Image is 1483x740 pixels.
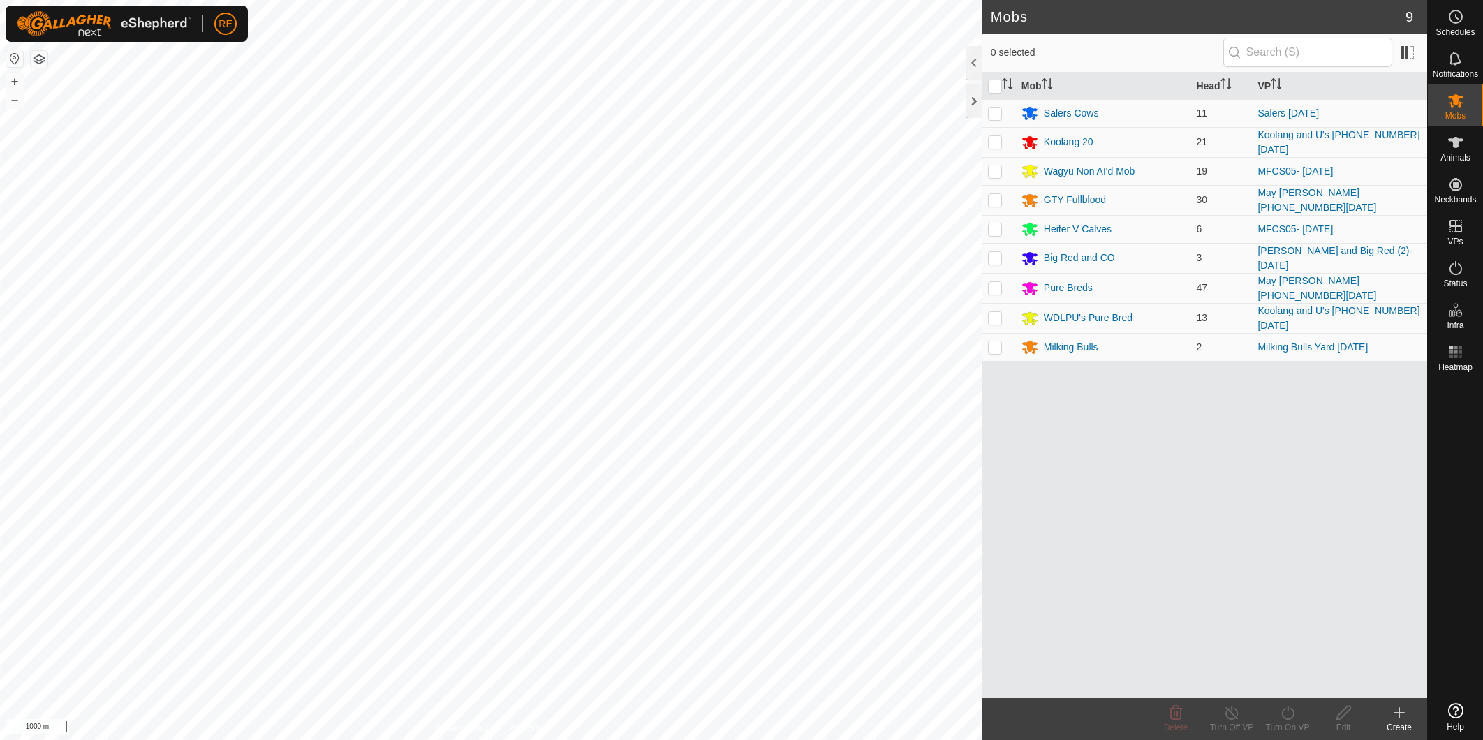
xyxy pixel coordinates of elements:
a: Salers [DATE] [1257,108,1319,119]
input: Search (S) [1223,38,1392,67]
p-sorticon: Activate to sort [1220,80,1232,91]
span: Infra [1447,321,1463,330]
a: Koolang and U's [PHONE_NUMBER][DATE] [1257,305,1419,331]
span: 11 [1196,108,1207,119]
div: Turn On VP [1260,721,1315,734]
p-sorticon: Activate to sort [1042,80,1053,91]
a: May [PERSON_NAME] [PHONE_NUMBER][DATE] [1257,187,1376,213]
span: RE [219,17,232,31]
button: – [6,91,23,108]
p-sorticon: Activate to sort [1271,80,1282,91]
span: VPs [1447,237,1463,246]
div: Koolang 20 [1044,135,1093,149]
div: Pure Breds [1044,281,1093,295]
h2: Mobs [991,8,1405,25]
span: Status [1443,279,1467,288]
span: 9 [1405,6,1413,27]
span: 2 [1196,341,1202,353]
span: 47 [1196,282,1207,293]
span: 3 [1196,252,1202,263]
span: Heatmap [1438,363,1473,371]
img: Gallagher Logo [17,11,191,36]
a: Help [1428,697,1483,737]
span: 13 [1196,312,1207,323]
span: Help [1447,723,1464,731]
span: 21 [1196,136,1207,147]
a: May [PERSON_NAME] [PHONE_NUMBER][DATE] [1257,275,1376,301]
a: [PERSON_NAME] and Big Red (2)- [DATE] [1257,245,1412,271]
th: Mob [1016,73,1191,100]
button: + [6,73,23,90]
a: MFCS05- [DATE] [1257,165,1333,177]
th: VP [1252,73,1427,100]
a: Koolang and U's [PHONE_NUMBER][DATE] [1257,129,1419,155]
div: Turn Off VP [1204,721,1260,734]
div: Create [1371,721,1427,734]
a: Privacy Policy [436,722,488,734]
span: Delete [1164,723,1188,732]
span: Mobs [1445,112,1466,120]
div: Wagyu Non AI'd Mob [1044,164,1135,179]
th: Head [1190,73,1252,100]
span: Schedules [1436,28,1475,36]
p-sorticon: Activate to sort [1002,80,1013,91]
div: WDLPU's Pure Bred [1044,311,1132,325]
div: Milking Bulls [1044,340,1098,355]
div: Salers Cows [1044,106,1099,121]
a: Milking Bulls Yard [DATE] [1257,341,1368,353]
span: 0 selected [991,45,1223,60]
a: Contact Us [505,722,546,734]
a: MFCS05- [DATE] [1257,223,1333,235]
button: Reset Map [6,50,23,67]
div: Heifer V Calves [1044,222,1112,237]
span: 6 [1196,223,1202,235]
div: GTY Fullblood [1044,193,1106,207]
span: 19 [1196,165,1207,177]
div: Edit [1315,721,1371,734]
span: Animals [1440,154,1470,162]
div: Big Red and CO [1044,251,1115,265]
span: 30 [1196,194,1207,205]
span: Notifications [1433,70,1478,78]
button: Map Layers [31,51,47,68]
span: Neckbands [1434,195,1476,204]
